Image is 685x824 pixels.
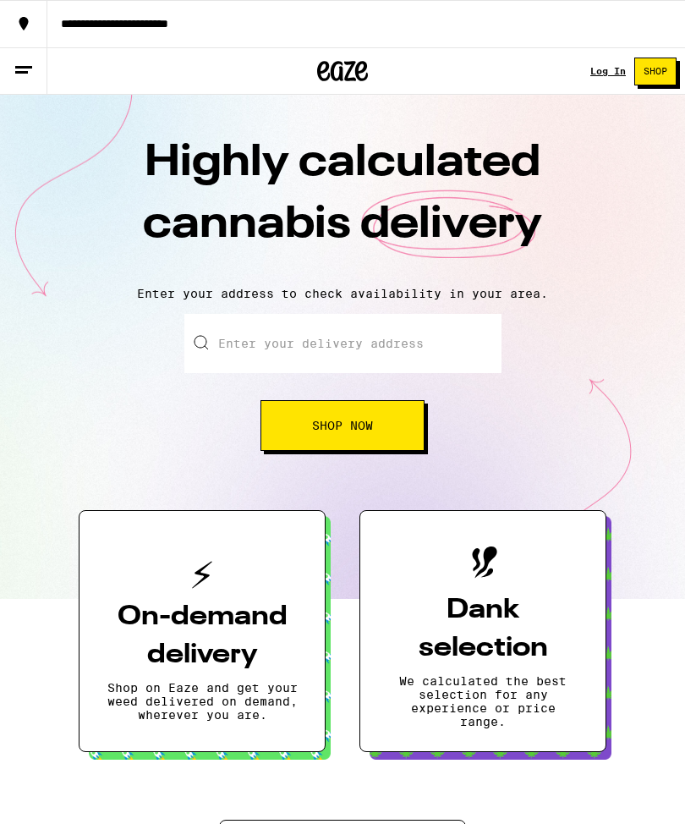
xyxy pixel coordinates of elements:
[107,598,298,674] h3: On-demand delivery
[590,66,626,76] div: Log In
[634,58,677,85] button: Shop
[107,681,298,722] p: Shop on Eaze and get your weed delivered on demand, wherever you are.
[260,400,425,451] button: Shop Now
[17,287,668,300] p: Enter your address to check availability in your area.
[387,591,578,667] h3: Dank selection
[184,314,501,373] input: Enter your delivery address
[644,67,667,76] span: Shop
[79,510,326,752] button: On-demand deliveryShop on Eaze and get your weed delivered on demand, wherever you are.
[47,133,638,273] h1: Highly calculated cannabis delivery
[359,510,606,752] button: Dank selectionWe calculated the best selection for any experience or price range.
[387,674,578,728] p: We calculated the best selection for any experience or price range.
[312,420,373,431] span: Shop Now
